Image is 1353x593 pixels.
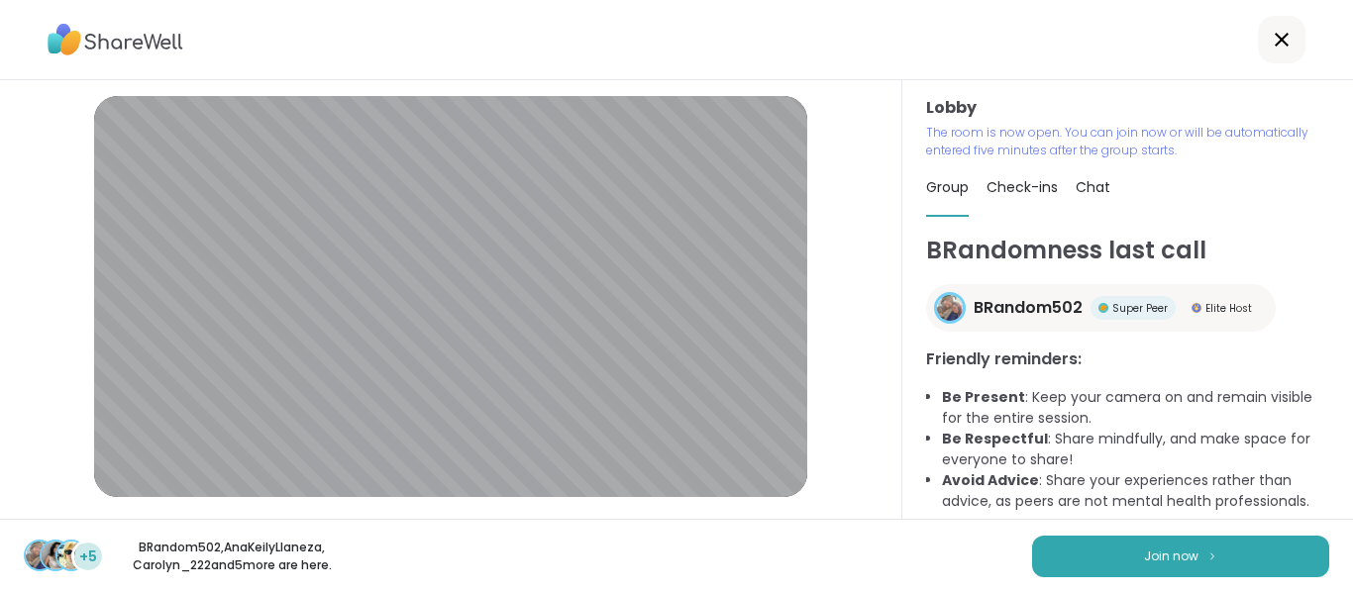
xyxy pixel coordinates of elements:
[1098,303,1108,313] img: Super Peer
[1032,536,1329,577] button: Join now
[26,542,53,569] img: BRandom502
[942,470,1329,512] li: : Share your experiences rather than advice, as peers are not mental health professionals.
[79,546,97,567] span: +5
[48,17,183,62] img: ShareWell Logo
[942,429,1329,470] li: : Share mindfully, and make space for everyone to share!
[942,429,1048,448] b: Be Respectful
[926,233,1329,268] h1: BRandomness last call
[1144,547,1198,565] span: Join now
[942,470,1039,490] b: Avoid Advice
[1205,301,1252,316] span: Elite Host
[1076,177,1110,197] span: Chat
[1192,303,1201,313] img: Elite Host
[926,284,1276,332] a: BRandom502BRandom502Super PeerSuper PeerElite HostElite Host
[926,347,1329,371] h3: Friendly reminders:
[926,124,1329,159] p: The room is now open. You can join now or will be automatically entered five minutes after the gr...
[942,387,1329,429] li: : Keep your camera on and remain visible for the entire session.
[942,387,1025,407] b: Be Present
[974,296,1083,320] span: BRandom502
[42,542,69,569] img: AnaKeilyLlaneza
[937,295,963,321] img: BRandom502
[926,96,1329,120] h3: Lobby
[987,177,1058,197] span: Check-ins
[926,177,969,197] span: Group
[1112,301,1168,316] span: Super Peer
[57,542,85,569] img: Carolyn_222
[1206,550,1218,561] img: ShareWell Logomark
[121,539,343,574] p: BRandom502 , AnaKeilyLlaneza , Carolyn_222 and 5 more are here.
